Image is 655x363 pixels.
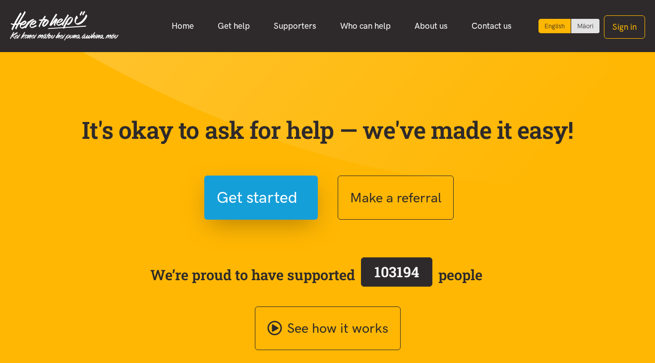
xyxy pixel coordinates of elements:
a: Supporters [262,15,328,37]
div: Current language [538,19,571,33]
a: About us [403,15,460,37]
img: Home [10,11,119,41]
span: 103194 [374,262,419,281]
a: Home [160,15,206,37]
span: We’re proud to have supported people [150,255,482,294]
a: Switch to Te Reo Māori [571,19,599,33]
p: It's okay to ask for help — we've made it easy! [80,116,576,144]
button: Get started [204,176,318,220]
div: Language toggle [538,19,600,33]
button: Make a referral [338,176,454,220]
a: Who can help [328,15,403,37]
a: 103194 [355,255,438,294]
a: See how it works [255,306,401,351]
span: Get started [217,185,298,210]
a: Get help [206,15,262,37]
a: Contact us [460,15,524,37]
button: Sign in [604,15,645,39]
